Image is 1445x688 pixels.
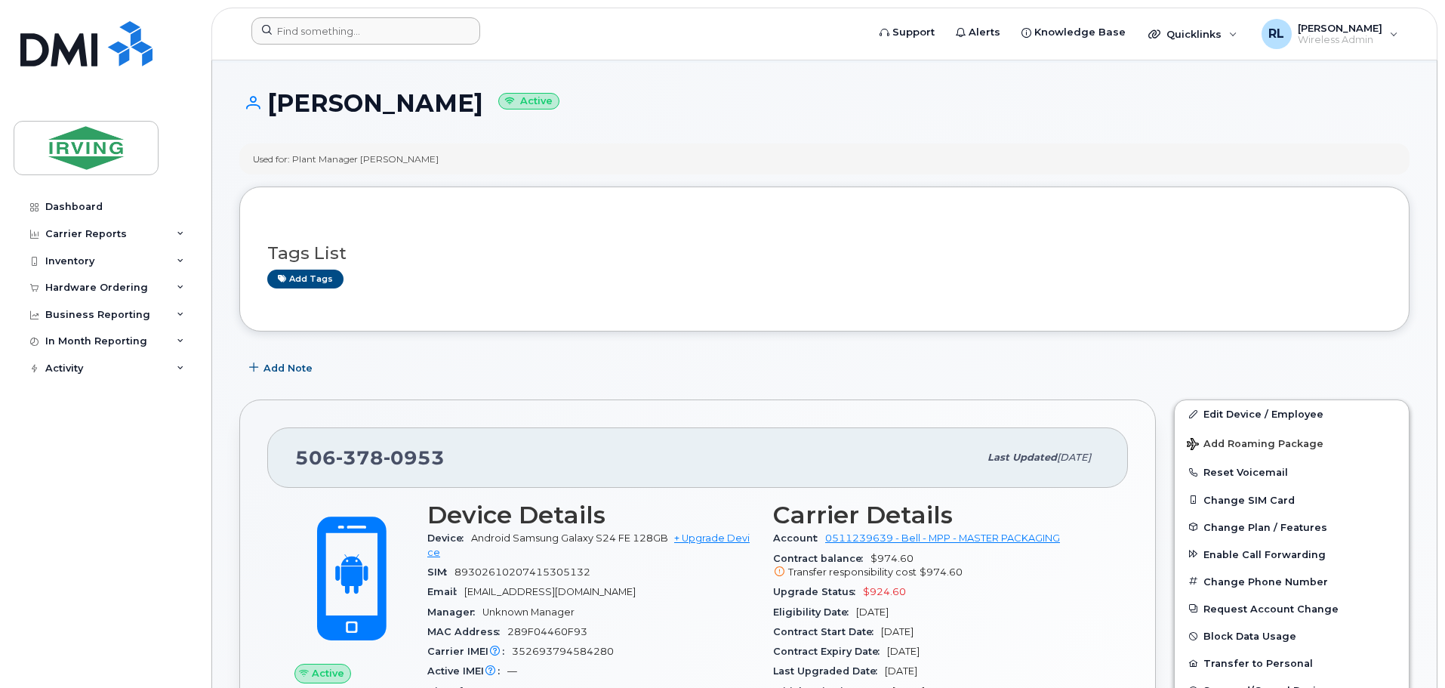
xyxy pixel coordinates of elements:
[1203,521,1327,532] span: Change Plan / Features
[239,90,1410,116] h1: [PERSON_NAME]
[384,446,445,469] span: 0953
[253,153,439,165] div: Used for: Plant Manager [PERSON_NAME]
[788,566,917,578] span: Transfer responsibility cost
[1175,458,1409,486] button: Reset Voicemail
[1175,595,1409,622] button: Request Account Change
[1298,34,1382,46] span: Wireless Admin
[427,501,755,529] h3: Device Details
[427,586,464,597] span: Email
[1034,25,1126,40] span: Knowledge Base
[427,606,482,618] span: Manager
[856,606,889,618] span: [DATE]
[863,586,906,597] span: $924.60
[1175,514,1409,541] button: Change Plan / Features
[773,586,863,597] span: Upgrade Status
[312,666,344,680] span: Active
[1166,28,1222,40] span: Quicklinks
[892,25,935,40] span: Support
[1175,541,1409,568] button: Enable Call Forwarding
[1175,649,1409,677] button: Transfer to Personal
[1175,622,1409,649] button: Block Data Usage
[773,606,856,618] span: Eligibility Date
[920,566,963,578] span: $974.60
[869,17,945,48] a: Support
[1057,452,1091,463] span: [DATE]
[482,606,575,618] span: Unknown Manager
[1268,25,1284,43] span: RL
[887,646,920,657] span: [DATE]
[427,566,454,578] span: SIM
[969,25,1000,40] span: Alerts
[507,665,517,677] span: —
[263,361,313,375] span: Add Note
[881,626,914,637] span: [DATE]
[773,665,885,677] span: Last Upgraded Date
[427,646,512,657] span: Carrier IMEI
[427,626,507,637] span: MAC Address
[987,452,1057,463] span: Last updated
[773,626,881,637] span: Contract Start Date
[1138,19,1248,49] div: Quicklinks
[427,532,750,557] a: + Upgrade Device
[464,586,636,597] span: [EMAIL_ADDRESS][DOMAIN_NAME]
[295,446,445,469] span: 506
[471,532,668,544] span: Android Samsung Galaxy S24 FE 128GB
[773,553,870,564] span: Contract balance
[773,646,887,657] span: Contract Expiry Date
[454,566,590,578] span: 89302610207415305132
[336,446,384,469] span: 378
[1175,400,1409,427] a: Edit Device / Employee
[1298,22,1382,34] span: [PERSON_NAME]
[773,532,825,544] span: Account
[773,501,1101,529] h3: Carrier Details
[512,646,614,657] span: 352693794584280
[945,17,1011,48] a: Alerts
[498,93,559,110] small: Active
[1011,17,1136,48] a: Knowledge Base
[1251,19,1409,49] div: Renelle LeBlanc
[825,532,1060,544] a: 0511239639 - Bell - MPP - MASTER PACKAGING
[1175,427,1409,458] button: Add Roaming Package
[427,532,471,544] span: Device
[1203,548,1326,560] span: Enable Call Forwarding
[1175,568,1409,595] button: Change Phone Number
[267,270,344,288] a: Add tags
[773,553,1101,580] span: $974.60
[427,665,507,677] span: Active IMEI
[239,354,325,381] button: Add Note
[267,244,1382,263] h3: Tags List
[251,17,480,45] input: Find something...
[1187,438,1323,452] span: Add Roaming Package
[885,665,917,677] span: [DATE]
[507,626,587,637] span: 289F04460F93
[1175,486,1409,514] button: Change SIM Card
